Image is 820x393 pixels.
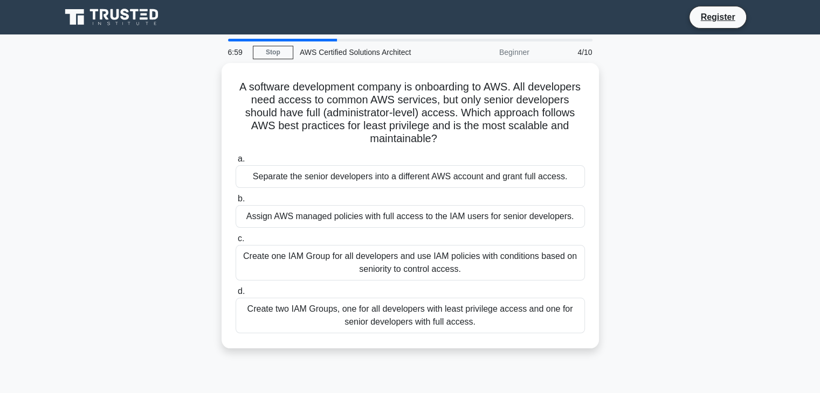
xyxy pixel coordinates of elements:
div: Beginner [442,41,536,63]
div: Create two IAM Groups, one for all developers with least privilege access and one for senior deve... [236,298,585,333]
h5: A software development company is onboarding to AWS. All developers need access to common AWS ser... [235,80,586,146]
span: a. [238,154,245,163]
a: Register [694,10,741,24]
div: Create one IAM Group for all developers and use IAM policies with conditions based on seniority t... [236,245,585,280]
div: Assign AWS managed policies with full access to the IAM users for senior developers. [236,205,585,228]
span: b. [238,194,245,203]
div: Separate the senior developers into a different AWS account and grant full access. [236,165,585,188]
div: 6:59 [222,41,253,63]
span: c. [238,234,244,243]
a: Stop [253,46,293,59]
span: d. [238,286,245,296]
div: AWS Certified Solutions Architect [293,41,442,63]
div: 4/10 [536,41,599,63]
